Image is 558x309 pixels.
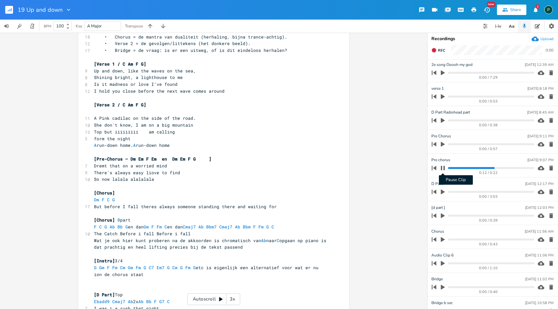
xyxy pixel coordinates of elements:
span: Pre chorus [431,157,450,163]
div: Share [510,7,521,13]
div: [DATE] 12:03 PM [525,206,553,209]
span: C [99,224,102,230]
div: [DATE] 10:58 PM [525,301,553,305]
div: 0:00 / 3:03 [443,195,534,198]
span: G7 [159,299,164,304]
span: [Chorus] [94,217,115,223]
span: Dm [94,197,99,203]
div: Upload [540,36,553,41]
span: Ab [128,299,133,304]
span: 2x [94,299,172,304]
span: part [94,217,131,223]
span: Ab [235,224,240,230]
span: But before I fall theres always someone standing there and waiting for [94,204,277,209]
span: Up and down, like the waves on the sea, [94,68,196,74]
div: 0:00 / 7:29 [443,76,534,79]
span: C7 [149,265,154,270]
span: Bbm [243,224,251,230]
div: 3x [226,293,238,305]
button: Rec [429,45,448,55]
span: G [193,265,196,270]
div: 0:00 / 0:38 [443,123,534,127]
span: [Verse 1 / C Am F G] [94,61,146,67]
div: Autoscroll [187,293,240,305]
span: Cm [120,265,125,270]
div: 0:00 / 0:57 [443,147,534,151]
span: G [112,197,115,203]
span: C [271,224,274,230]
span: 19 Up and down [18,7,63,13]
div: 2 [536,5,539,8]
span: [Instru] [94,258,115,264]
span: Dremt that on a worried mind [94,163,167,169]
div: 0:00 / 0:53 [443,100,534,103]
div: 0:00 / 0:39 [443,219,534,222]
span: Ab [138,299,144,304]
div: [DATE] 8:18 PM [527,87,553,90]
span: Fm [185,265,191,270]
span: G [144,265,146,270]
div: [DATE] 12:39 AM [525,63,553,67]
span: Cm [172,265,178,270]
span: Gm [128,265,133,270]
span: Is it madness or love I’ve found [94,81,178,87]
span: G [266,224,269,230]
span: Fm [112,265,117,270]
span: A Pink cadilac on the side of the road. [94,115,196,121]
span: [Chorus] [94,190,115,196]
span: I hold you close before the next wave comes around [94,88,225,94]
span: C [107,197,110,203]
span: G [94,265,97,270]
span: [Pre-Chorus – Dm Em F Em en Dm Em F G ] [94,156,211,162]
span: [d part ] [431,205,445,211]
span: Cmaj7 [183,224,196,230]
span: Bridge b sec [431,300,453,306]
span: Fm [258,224,264,230]
span: Bb [146,299,151,304]
span: So now lalala alalalala [94,176,154,182]
div: Transpose [125,24,143,28]
span: Bb [117,224,123,230]
div: [DATE] 11:02 PM [525,277,553,281]
span: D Part [431,181,442,187]
div: [DATE] 9:11 PM [527,134,553,138]
div: Piepo [544,6,553,14]
button: Pause Clip [439,163,447,173]
div: 0:00 / 0:43 [443,242,534,246]
span: • Chorus = de mantra van dualiteit (herhaling, bijna trance-achtig). [94,34,287,40]
span: Cmaj7 [112,299,125,304]
div: 0:12 / 0:22 [443,171,534,175]
span: F [102,197,104,203]
span: 2e song Ooooh my god [431,62,473,68]
div: [DATE] 8:45 AM [527,111,553,114]
div: Recordings [431,37,554,41]
span: Fm [136,265,141,270]
span: Ab [110,224,115,230]
span: Wat je ook hier kunt proberen na de akkoorden is chromatisch van naar opgaan op piano is dat prac... [94,238,329,250]
span: Top but iiiiiiiii am calling [94,129,175,135]
span: Chorus [431,228,444,235]
span: F [151,224,154,230]
span: Ebadd9 [94,299,110,304]
div: [DATE] 12:17 PM [525,182,553,186]
span: etc is eigenlijk een alternatief voor wat er nu ion de chorus staat [94,265,321,277]
span: Gm [144,224,149,230]
div: 0:00 [546,48,553,52]
span: • Bridge = de vraag: is er een uitweg, of is dit eindeloos herhalen? [94,47,287,53]
span: [D Part] [94,292,115,298]
span: Gm [99,265,104,270]
span: G [125,224,128,230]
span: Ab [261,238,266,243]
span: Em7 [157,265,164,270]
span: Top [94,292,123,298]
span: There's always easy liove to find [94,170,180,176]
div: [DATE] 11:06 PM [525,254,553,257]
div: New [487,2,495,7]
span: She don't know, I am on a big mountain [94,122,193,128]
button: Upload [532,35,553,42]
span: Rec [438,48,445,53]
span: run-down home. run-down home [94,142,170,148]
span: F [107,265,110,270]
span: Ab [198,224,204,230]
span: 3/4 [94,258,123,264]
